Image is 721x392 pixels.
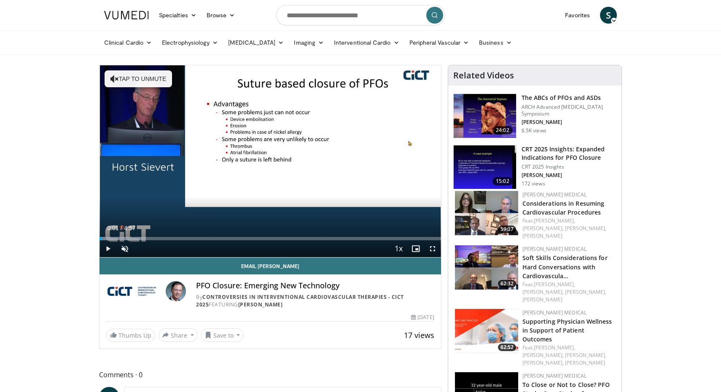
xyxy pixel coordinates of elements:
[201,328,244,342] button: Save to
[159,328,198,342] button: Share
[404,330,434,340] span: 17 views
[522,245,587,252] a: [PERSON_NAME] Medical
[522,191,587,198] a: [PERSON_NAME] Medical
[107,225,118,231] span: 0:01
[124,225,135,231] span: 4:57
[106,281,162,301] img: Controversies in Interventional Cardiovascular Therapies - CICT 2025
[522,127,546,134] p: 6.5K views
[522,94,616,102] h3: The ABCs of PFOs and ASDs
[522,217,615,240] div: Feat.
[522,372,587,379] a: [PERSON_NAME] Medical
[522,164,616,170] p: CRT 2025 Insights
[455,245,518,290] img: 52186a79-a81b-4bb1-bc60-faeab361462b.150x105_q85_crop-smart_upscale.jpg
[522,359,564,366] a: [PERSON_NAME],
[238,301,283,308] a: [PERSON_NAME]
[116,240,133,257] button: Unmute
[453,94,616,138] a: 24:02 The ABCs of PFOs and ASDs ARCH Advanced [MEDICAL_DATA] Symposium [PERSON_NAME] 6.5K views
[498,280,516,287] span: 62:32
[498,226,516,233] span: 59:37
[522,119,616,126] p: [PERSON_NAME]
[455,309,518,353] img: 7f223bec-6aed-48e0-b885-ceb40c23d747.150x105_q85_crop-smart_upscale.jpg
[407,240,424,257] button: Enable picture-in-picture mode
[196,293,434,309] div: By FEATURING
[522,344,615,367] div: Feat.
[166,281,186,301] img: Avatar
[455,245,518,290] a: 62:32
[565,359,605,366] a: [PERSON_NAME]
[105,70,172,87] button: Tap to unmute
[329,34,404,51] a: Interventional Cardio
[522,296,562,303] a: [PERSON_NAME]
[411,314,434,321] div: [DATE]
[202,7,240,24] a: Browse
[600,7,617,24] a: S
[276,5,445,25] input: Search topics, interventions
[196,293,404,308] a: Controversies in Interventional Cardiovascular Therapies - CICT 2025
[100,237,441,240] div: Progress Bar
[522,199,605,216] a: Considerations in Resuming Cardiovascular Procedures
[121,225,122,231] span: /
[522,232,562,239] a: [PERSON_NAME]
[100,65,441,258] video-js: Video Player
[100,258,441,274] a: Email [PERSON_NAME]
[522,145,616,162] h3: CRT 2025 Insights: Expanded Indications for PFO Closure
[522,309,587,316] a: [PERSON_NAME] Medical
[522,180,545,187] p: 172 views
[522,254,608,279] a: Soft Skills Considerations for Hard Conversations with Cardiovascula…
[455,191,518,235] img: e2c830be-3a53-4107-8000-560c79d4122f.150x105_q85_crop-smart_upscale.jpg
[223,34,289,51] a: [MEDICAL_DATA]
[522,225,564,232] a: [PERSON_NAME],
[454,145,516,189] img: d012f2d3-a544-4bca-9e12-ffcd48053efe.150x105_q85_crop-smart_upscale.jpg
[99,34,157,51] a: Clinical Cardio
[454,94,516,138] img: 3d2602c2-0fbf-4640-a4d7-b9bb9a5781b8.150x105_q85_crop-smart_upscale.jpg
[390,240,407,257] button: Playback Rate
[154,7,202,24] a: Specialties
[453,145,616,190] a: 15:02 CRT 2025 Insights: Expanded Indications for PFO Closure CRT 2025 Insights [PERSON_NAME] 172...
[455,309,518,353] a: 62:52
[522,352,564,359] a: [PERSON_NAME],
[565,352,606,359] a: [PERSON_NAME],
[522,288,564,295] a: [PERSON_NAME],
[522,317,612,343] a: Supporting Physician Wellness in Support of Patient Outcomes
[492,126,513,134] span: 24:02
[560,7,595,24] a: Favorites
[492,177,513,185] span: 15:02
[565,225,606,232] a: [PERSON_NAME],
[534,281,575,288] a: [PERSON_NAME],
[522,104,616,117] p: ARCH Advanced [MEDICAL_DATA] Symposium
[534,217,575,224] a: [PERSON_NAME],
[455,191,518,235] a: 59:37
[106,329,155,342] a: Thumbs Up
[289,34,329,51] a: Imaging
[404,34,474,51] a: Peripheral Vascular
[498,344,516,351] span: 62:52
[534,344,575,351] a: [PERSON_NAME],
[99,369,441,380] span: Comments 0
[565,288,606,295] a: [PERSON_NAME],
[522,172,616,179] p: [PERSON_NAME]
[522,281,615,303] div: Feat.
[157,34,223,51] a: Electrophysiology
[424,240,441,257] button: Fullscreen
[100,240,116,257] button: Play
[104,11,149,19] img: VuMedi Logo
[196,281,434,290] h4: PFO Closure: Emerging New Technology
[474,34,517,51] a: Business
[453,70,514,81] h4: Related Videos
